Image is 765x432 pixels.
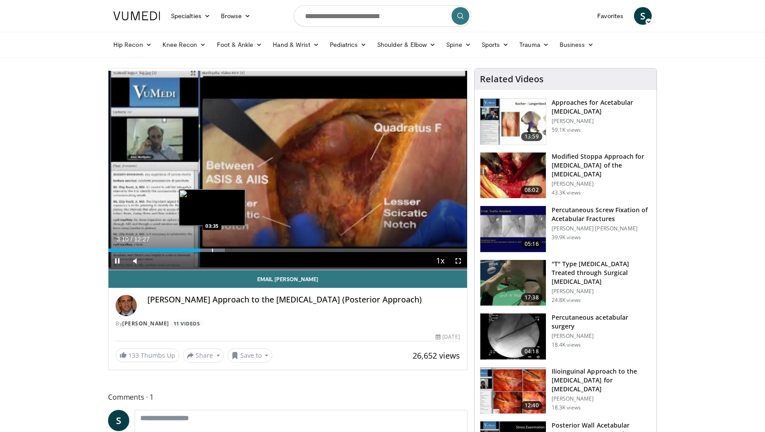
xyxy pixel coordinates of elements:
[131,236,132,243] span: /
[521,186,542,195] span: 08:02
[432,252,449,270] button: Playback Rate
[413,350,460,361] span: 26,652 views
[216,7,256,25] a: Browse
[552,126,581,134] p: 59.1K views
[480,313,651,360] a: 04:18 Percutaneous acetabular surgery [PERSON_NAME] 18.4K views
[108,69,467,270] video-js: Video Player
[128,351,139,359] span: 133
[554,36,599,54] a: Business
[514,36,554,54] a: Trauma
[552,189,581,196] p: 43.3K views
[436,333,460,341] div: [DATE]
[480,260,546,306] img: W88ObRy9Q_ug1lM35hMDoxOjBrOw-uIx_1.150x105_q85_crop-smart_upscale.jpg
[108,252,126,270] button: Pause
[267,36,325,54] a: Hand & Wrist
[179,189,245,226] img: image.jpeg
[552,297,581,304] p: 24.8K views
[212,36,268,54] a: Foot & Ankle
[480,367,651,414] a: 12:40 Ilioinguinal Approach to the [MEDICAL_DATA] for [MEDICAL_DATA] [PERSON_NAME] 18.3K views
[449,252,467,270] button: Fullscreen
[116,320,460,328] div: By
[552,206,651,223] h3: Percutaneous Screw Fixation of Acetabular Fractures
[480,99,546,145] img: 289877_0000_1.png.150x105_q85_crop-smart_upscale.jpg
[552,367,651,394] h3: Ilioinguinal Approach to the [MEDICAL_DATA] for [MEDICAL_DATA]
[108,270,467,288] a: Email [PERSON_NAME]
[170,320,203,327] a: 11 Videos
[552,288,651,295] p: [PERSON_NAME]
[476,36,514,54] a: Sports
[480,152,651,199] a: 08:02 Modified Stoppa Approach for [MEDICAL_DATA] of the [MEDICAL_DATA] [PERSON_NAME] 43.3K views
[372,36,441,54] a: Shoulder & Elbow
[147,295,460,305] h4: [PERSON_NAME] Approach to the [MEDICAL_DATA] (Posterior Approach)
[552,234,581,241] p: 39.9K views
[634,7,652,25] a: S
[521,132,542,141] span: 13:59
[552,333,651,340] p: [PERSON_NAME]
[108,36,157,54] a: Hip Recon
[325,36,372,54] a: Pediatrics
[552,341,581,348] p: 18.4K views
[116,295,137,316] img: Avatar
[480,313,546,359] img: E-HI8y-Omg85H4KX4xMDoxOjB1O8AjAz.150x105_q85_crop-smart_upscale.jpg
[108,391,467,403] span: Comments 1
[116,348,179,362] a: 133 Thumbs Up
[552,98,651,116] h3: Approaches for Acetabular [MEDICAL_DATA]
[480,206,546,252] img: 134112_0000_1.png.150x105_q85_crop-smart_upscale.jpg
[521,293,542,302] span: 17:38
[480,260,651,306] a: 17:38 "T" Type [MEDICAL_DATA] Treated through Surgical [MEDICAL_DATA] [PERSON_NAME] 24.8K views
[552,152,651,179] h3: Modified Stoppa Approach for [MEDICAL_DATA] of the [MEDICAL_DATA]
[552,313,651,331] h3: Percutaneous acetabular surgery
[294,5,471,27] input: Search topics, interventions
[113,11,160,20] img: VuMedi Logo
[521,240,542,248] span: 05:16
[480,74,544,84] h4: Related Videos
[166,7,216,25] a: Specialties
[592,7,629,25] a: Favorites
[480,98,651,145] a: 13:59 Approaches for Acetabular [MEDICAL_DATA] [PERSON_NAME] 59.1K views
[552,404,581,411] p: 18.3K views
[552,395,651,402] p: [PERSON_NAME]
[552,118,651,125] p: [PERSON_NAME]
[108,410,129,431] a: S
[552,180,651,187] p: [PERSON_NAME]
[157,36,212,54] a: Knee Recon
[552,260,651,286] h3: "T" Type [MEDICAL_DATA] Treated through Surgical [MEDICAL_DATA]
[228,348,273,363] button: Save to
[480,206,651,252] a: 05:16 Percutaneous Screw Fixation of Acetabular Fractures [PERSON_NAME] [PERSON_NAME] 39.9K views
[552,225,651,232] p: [PERSON_NAME] [PERSON_NAME]
[480,153,546,199] img: f3295678-8bed-4037-ac70-87846832ee0b.150x105_q85_crop-smart_upscale.jpg
[126,252,144,270] button: Mute
[183,348,224,363] button: Share
[116,236,128,243] span: 3:10
[108,248,467,252] div: Progress Bar
[480,367,546,413] img: 5f823e43-eb77-4177-af56-2c12dceec9c2.150x105_q85_crop-smart_upscale.jpg
[134,236,150,243] span: 12:27
[521,401,542,410] span: 12:40
[441,36,476,54] a: Spine
[122,320,169,327] a: [PERSON_NAME]
[521,347,542,356] span: 04:18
